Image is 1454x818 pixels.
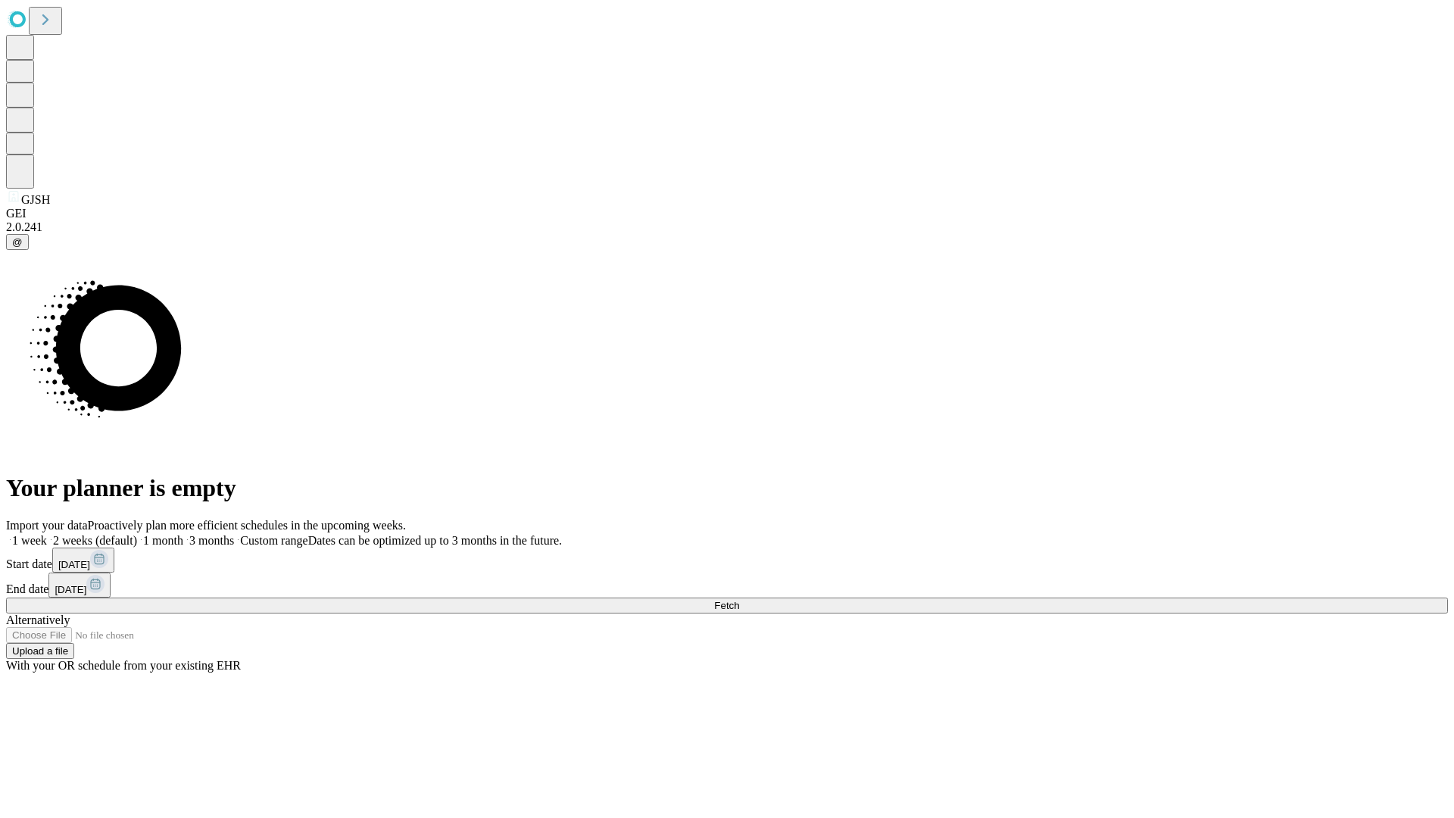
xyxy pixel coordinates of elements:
div: End date [6,573,1448,598]
div: GEI [6,207,1448,220]
div: Start date [6,548,1448,573]
span: 2 weeks (default) [53,534,137,547]
button: [DATE] [52,548,114,573]
span: @ [12,236,23,248]
button: Fetch [6,598,1448,613]
button: @ [6,234,29,250]
button: Upload a file [6,643,74,659]
span: [DATE] [58,559,90,570]
span: [DATE] [55,584,86,595]
span: Dates can be optimized up to 3 months in the future. [308,534,562,547]
button: [DATE] [48,573,111,598]
span: Fetch [714,600,739,611]
span: Custom range [240,534,307,547]
span: Alternatively [6,613,70,626]
span: Import your data [6,519,88,532]
span: GJSH [21,193,50,206]
div: 2.0.241 [6,220,1448,234]
span: Proactively plan more efficient schedules in the upcoming weeks. [88,519,406,532]
span: 1 week [12,534,47,547]
span: With your OR schedule from your existing EHR [6,659,241,672]
h1: Your planner is empty [6,474,1448,502]
span: 1 month [143,534,183,547]
span: 3 months [189,534,234,547]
